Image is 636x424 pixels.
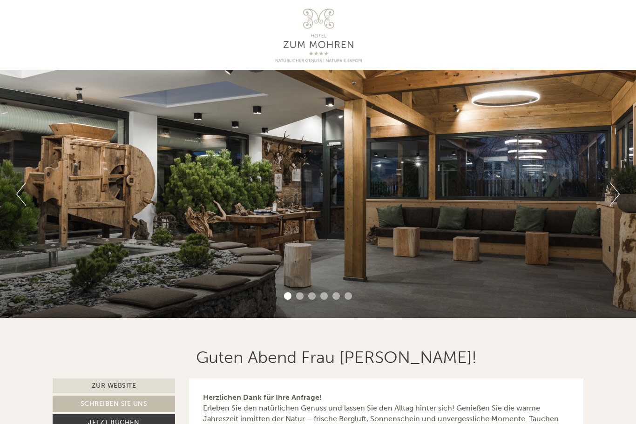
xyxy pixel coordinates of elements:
button: Next [610,182,620,206]
button: Previous [16,182,26,206]
a: Schreiben Sie uns [53,396,175,412]
h1: Guten Abend Frau [PERSON_NAME]! [196,348,477,367]
a: Zur Website [53,378,175,393]
strong: Herzlichen Dank für Ihre Anfrage! [203,393,322,402]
